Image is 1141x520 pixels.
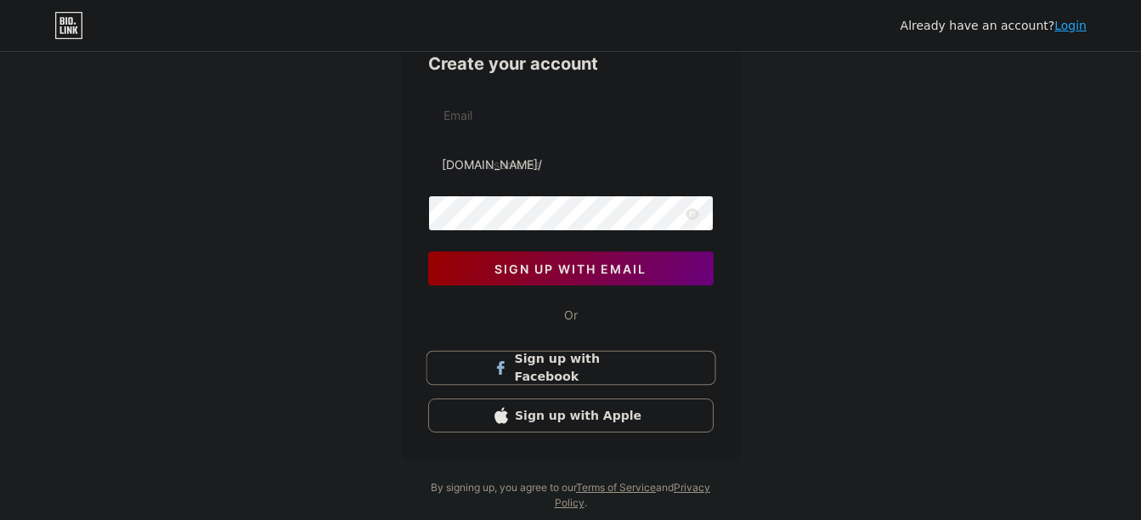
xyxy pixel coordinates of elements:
span: Sign up with Apple [515,407,647,425]
div: Already have an account? [901,17,1087,35]
a: Sign up with Facebook [428,351,714,385]
div: [DOMAIN_NAME]/ [442,155,542,173]
button: Sign up with Apple [428,398,714,432]
button: Sign up with Facebook [426,351,715,386]
div: Or [564,306,578,324]
a: Terms of Service [576,481,656,494]
div: By signing up, you agree to our and . [426,480,715,511]
input: username [429,147,713,181]
span: sign up with email [494,262,647,276]
input: Email [429,98,713,132]
span: Sign up with Facebook [514,350,647,387]
a: Login [1054,19,1087,32]
button: sign up with email [428,252,714,285]
div: Create your account [428,51,714,76]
